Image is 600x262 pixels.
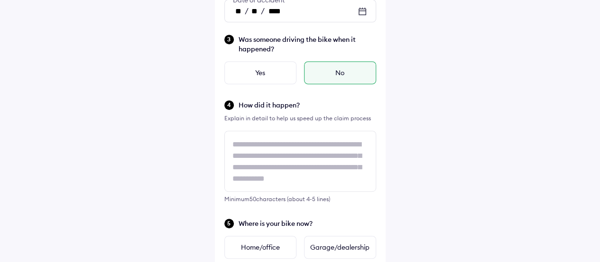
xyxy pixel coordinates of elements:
[261,6,265,15] span: /
[224,114,376,123] div: Explain in detail to help us speed up the claim process
[224,236,296,259] div: Home/office
[239,219,376,228] span: Where is your bike now?
[304,61,376,84] div: No
[239,100,376,110] span: How did it happen?
[224,195,376,203] div: Minimum 50 characters (about 4-5 lines)
[239,35,376,54] span: Was someone driving the bike when it happened?
[224,61,296,84] div: Yes
[245,6,249,15] span: /
[304,236,376,259] div: Garage/dealership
